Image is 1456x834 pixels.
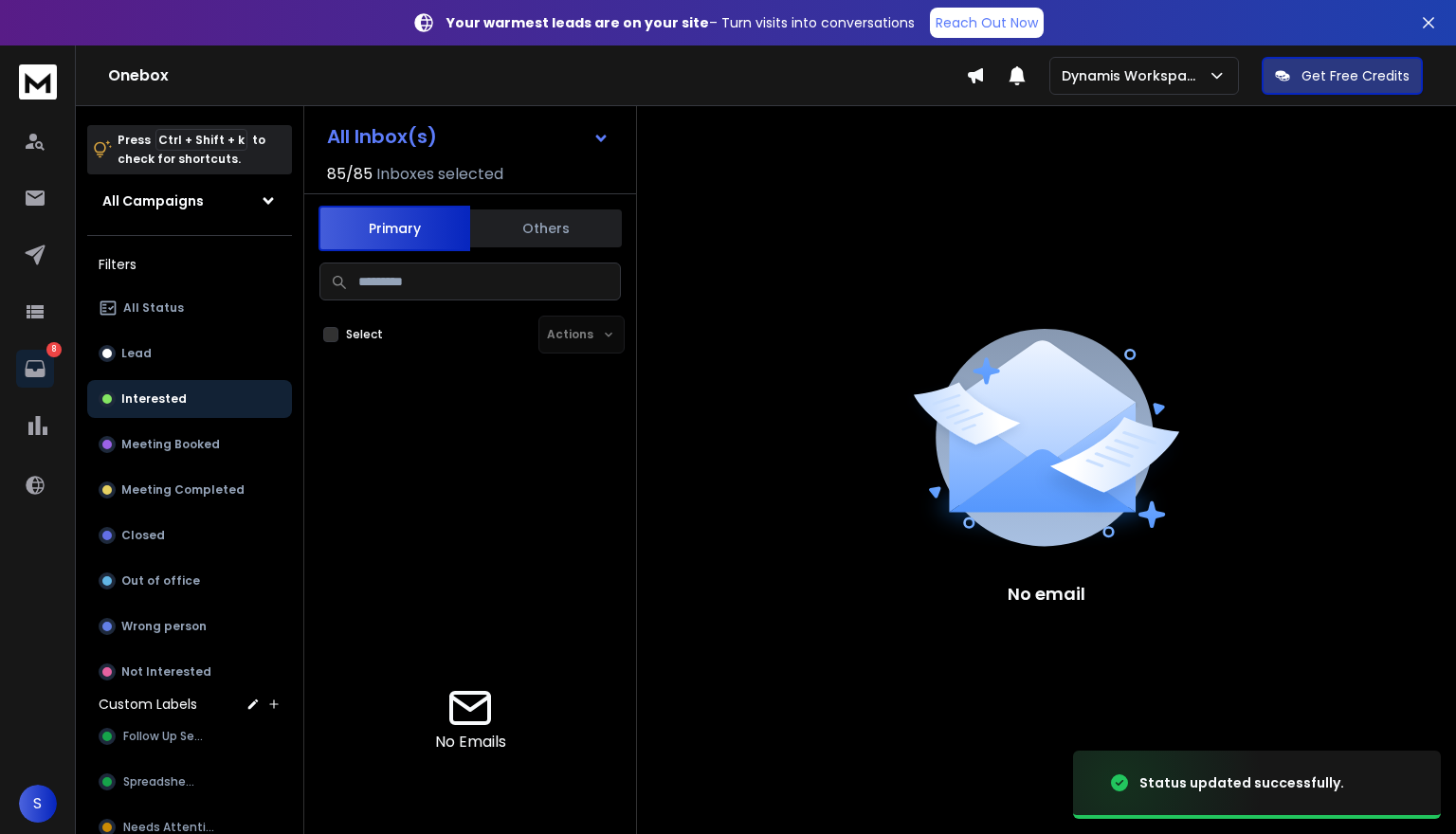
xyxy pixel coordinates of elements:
span: Ctrl + Shift + k [155,129,247,151]
p: Reach Out Now [936,13,1038,32]
h3: Inboxes selected [376,163,503,186]
p: Lead [121,346,152,361]
label: Select [346,327,383,342]
button: All Campaigns [87,182,292,220]
span: Follow Up Sent [123,729,207,744]
p: Wrong person [121,619,207,634]
button: All Inbox(s) [312,118,625,155]
p: Get Free Credits [1301,66,1410,85]
div: Status updated successfully. [1139,773,1344,792]
button: All Status [87,289,292,327]
button: Out of office [87,562,292,600]
button: Closed [87,517,292,554]
button: Primary [318,206,470,251]
button: Not Interested [87,653,292,691]
h3: Custom Labels [99,695,197,714]
button: Lead [87,335,292,372]
p: Out of office [121,573,200,589]
p: Press to check for shortcuts. [118,131,265,169]
button: S [19,785,57,823]
button: Follow Up Sent [87,717,292,755]
p: Dynamis Workspace [1062,66,1208,85]
p: Interested [121,391,187,407]
button: Meeting Completed [87,471,292,509]
h1: All Campaigns [102,191,204,210]
p: Closed [121,528,165,543]
button: Wrong person [87,607,292,645]
p: Not Interested [121,664,211,680]
button: Get Free Credits [1262,57,1423,95]
button: Meeting Booked [87,426,292,463]
a: 8 [16,350,54,388]
strong: Your warmest leads are on your site [446,13,709,32]
button: Interested [87,380,292,418]
h3: Filters [87,251,292,278]
p: 8 [46,342,62,357]
p: Meeting Completed [121,482,245,498]
p: No Emails [435,731,506,753]
h1: All Inbox(s) [327,127,437,146]
h1: Onebox [108,64,966,87]
button: Others [470,208,622,249]
p: Meeting Booked [121,437,220,452]
p: All Status [123,300,184,316]
span: Spreadsheet [123,774,199,789]
p: No email [1008,581,1085,607]
a: Reach Out Now [930,8,1044,38]
p: – Turn visits into conversations [446,13,915,32]
button: Spreadsheet [87,763,292,801]
span: 85 / 85 [327,163,373,186]
img: logo [19,64,57,100]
